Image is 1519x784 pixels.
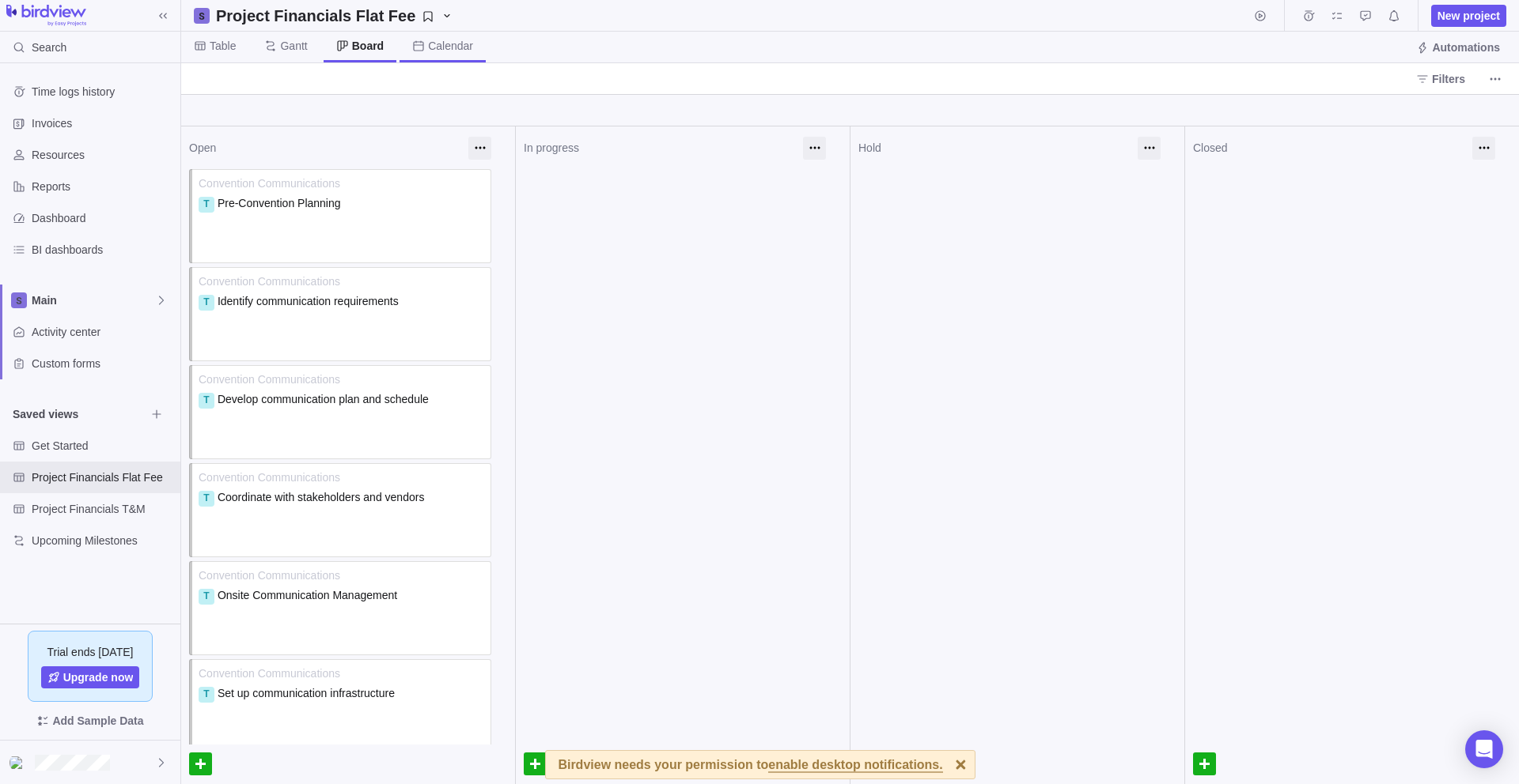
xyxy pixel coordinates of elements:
span: Get Started [32,438,174,454]
span: Board [352,38,384,54]
span: Invoices [32,115,174,131]
div: Open [189,140,460,156]
a: Notifications [1383,12,1405,24]
img: logo [6,5,86,27]
span: Convention Communications [199,567,485,583]
span: Onsite Communication Management [218,589,397,601]
span: Saved views [13,406,146,422]
div: T [199,491,214,507]
span: Approval requests [1354,5,1377,27]
span: Upgrade now [63,669,134,685]
span: Calendar [428,38,473,54]
span: Time logs [1297,5,1320,27]
span: New project [1431,5,1506,27]
div: T [199,197,214,213]
div: Open Intercom Messenger [1465,730,1503,768]
span: More actions [1484,68,1506,90]
span: Pre-Convention Planning [218,197,341,209]
div: Hold [858,140,1130,156]
span: Set up communication infrastructure [218,687,395,699]
a: Upgrade now [41,666,140,688]
span: Gantt [280,38,307,54]
div: More actions [468,137,491,160]
span: BI dashboards [32,242,174,258]
span: Coordinate with stakeholders and vendors [218,491,425,503]
span: Convention Communications [199,469,485,485]
span: Project Financials Flat Fee [210,5,460,27]
span: Identify communication requirements [218,295,399,307]
span: Activity center [32,324,174,340]
span: Resources [32,147,174,163]
div: More actions [1138,137,1161,160]
span: Upcoming Milestones [32,533,174,548]
span: Time logs history [32,84,174,100]
img: Show [9,756,28,769]
div: More actions [1472,137,1495,160]
span: Main [32,292,155,308]
span: Convention Communications [199,273,485,289]
span: Table [210,38,236,54]
div: More actions [803,137,826,160]
span: Trial ends [DATE] [47,644,134,660]
span: Automations [1432,40,1500,55]
span: Reports [32,179,174,194]
div: T [199,589,214,605]
span: Notifications [1383,5,1405,27]
span: Start timer [1249,5,1271,27]
div: In progress [524,140,795,156]
span: Browse views [146,403,168,425]
span: Filters [1410,68,1472,90]
div: T [199,295,214,311]
span: Add Sample Data [13,708,168,733]
span: Custom forms [32,356,174,371]
div: Closed [1193,140,1464,156]
span: Project Financials T&M [32,501,174,517]
a: My assignments [1326,12,1348,24]
span: Convention Communications [199,665,485,681]
span: enable desktop notifications. [768,759,942,773]
a: Time logs [1297,12,1320,24]
a: Approval requests [1354,12,1377,24]
span: Search [32,40,66,55]
span: Convention Communications [199,175,485,191]
div: T [199,393,214,409]
div: Gillian Cormier [9,753,28,772]
span: New project [1438,8,1500,24]
span: Convention Communications [199,371,485,387]
span: Add Sample Data [52,711,143,730]
span: Develop communication plan and schedule [218,393,429,405]
span: My assignments [1326,5,1348,27]
div: T [199,687,214,703]
span: Project Financials Flat Fee [32,469,174,485]
span: Dashboard [32,210,174,226]
h2: Project Financials Flat Fee [216,5,415,27]
div: Birdview needs your permission to [558,751,942,778]
span: Automations [1410,36,1506,58]
span: Filters [1432,71,1465,87]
